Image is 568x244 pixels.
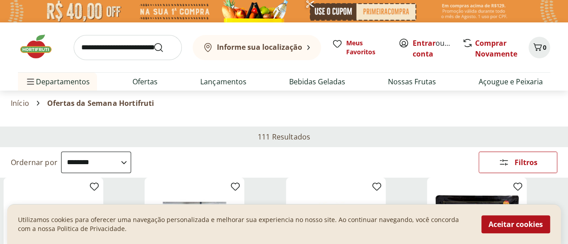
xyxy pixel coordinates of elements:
[18,33,63,60] img: Hortifruti
[479,152,557,173] button: Filtros
[543,43,546,52] span: 0
[498,157,509,168] svg: Abrir Filtros
[413,38,436,48] a: Entrar
[515,159,537,166] span: Filtros
[217,42,302,52] b: Informe sua localização
[11,157,57,167] label: Ordernar por
[346,39,387,57] span: Meus Favoritos
[74,35,182,60] input: search
[528,37,550,58] button: Carrinho
[413,38,453,59] span: ou
[413,38,462,59] a: Criar conta
[25,71,36,92] button: Menu
[47,99,154,107] span: Ofertas da Semana Hortifruti
[25,71,90,92] span: Departamentos
[475,38,517,59] a: Comprar Novamente
[132,76,158,87] a: Ofertas
[11,99,29,107] a: Início
[481,215,550,233] button: Aceitar cookies
[289,76,345,87] a: Bebidas Geladas
[200,76,246,87] a: Lançamentos
[258,132,310,142] h2: 111 Resultados
[153,42,175,53] button: Submit Search
[332,39,387,57] a: Meus Favoritos
[388,76,436,87] a: Nossas Frutas
[18,215,471,233] p: Utilizamos cookies para oferecer uma navegação personalizada e melhorar sua experiencia no nosso ...
[479,76,543,87] a: Açougue e Peixaria
[193,35,321,60] button: Informe sua localização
